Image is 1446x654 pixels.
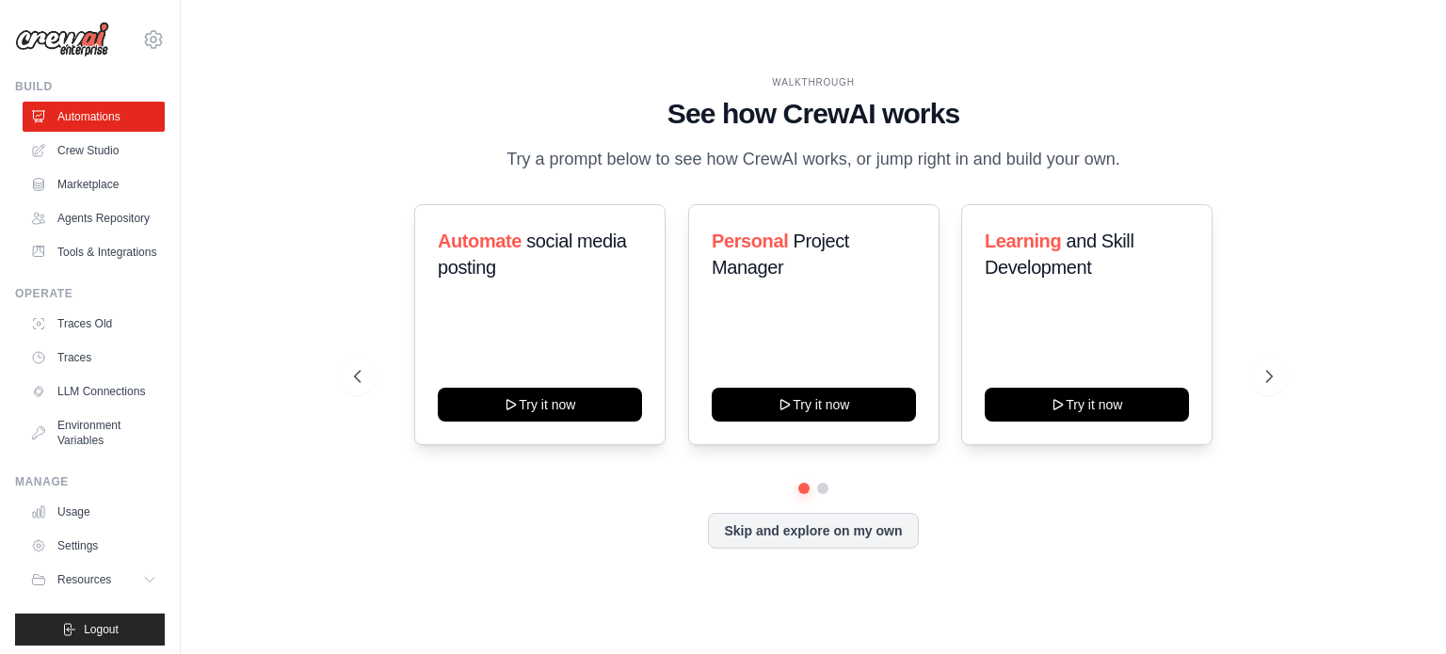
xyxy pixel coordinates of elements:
span: Learning [985,231,1061,251]
img: Logo [15,22,109,57]
button: Resources [23,565,165,595]
button: Try it now [438,388,642,422]
button: Logout [15,614,165,646]
span: social media posting [438,231,627,278]
div: WALKTHROUGH [354,75,1273,89]
div: Widget de chat [1352,564,1446,654]
span: and Skill Development [985,231,1133,278]
span: Personal [712,231,788,251]
button: Try it now [712,388,916,422]
span: Resources [57,572,111,587]
a: Crew Studio [23,136,165,166]
a: Settings [23,531,165,561]
a: Environment Variables [23,410,165,455]
a: Traces Old [23,309,165,339]
button: Skip and explore on my own [708,513,918,549]
span: Logout [84,622,119,637]
h1: See how CrewAI works [354,97,1273,131]
a: Automations [23,102,165,132]
button: Try it now [985,388,1189,422]
span: Automate [438,231,522,251]
a: LLM Connections [23,376,165,407]
iframe: Chat Widget [1352,564,1446,654]
span: Project Manager [712,231,849,278]
div: Operate [15,286,165,301]
p: Try a prompt below to see how CrewAI works, or jump right in and build your own. [497,146,1130,173]
a: Tools & Integrations [23,237,165,267]
a: Traces [23,343,165,373]
div: Manage [15,474,165,489]
a: Marketplace [23,169,165,199]
div: Build [15,79,165,94]
a: Agents Repository [23,203,165,233]
a: Usage [23,497,165,527]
